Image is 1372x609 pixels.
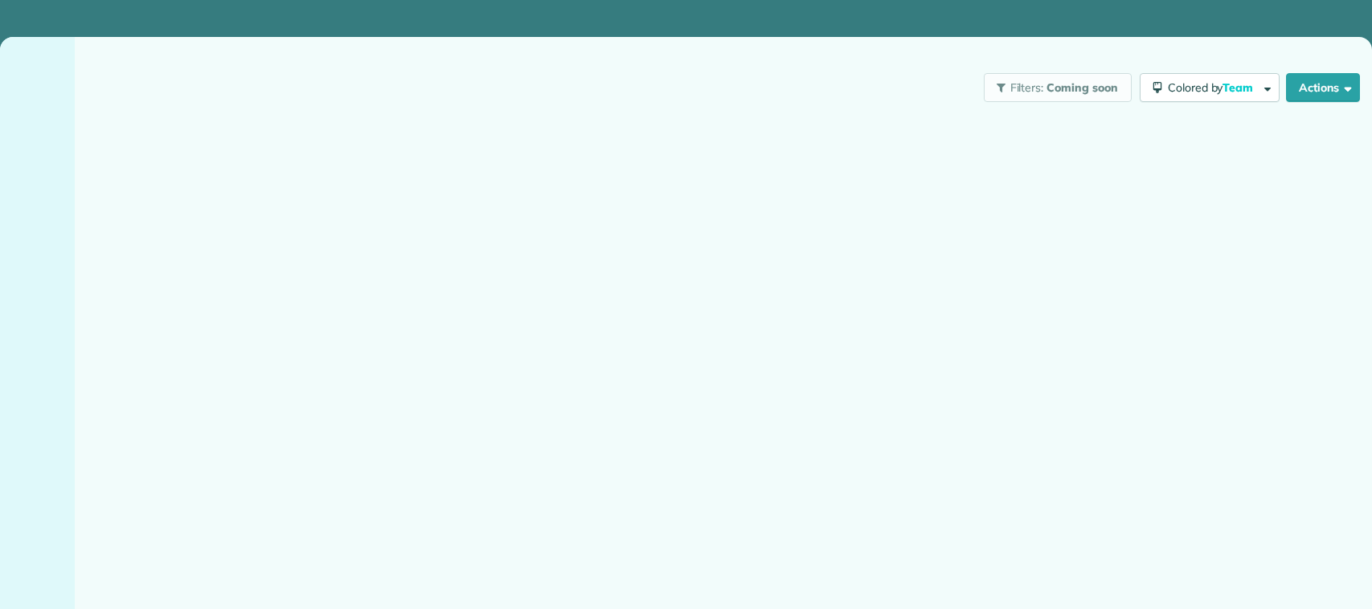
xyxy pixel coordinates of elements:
[1046,80,1119,95] span: Coming soon
[1168,80,1259,95] span: Colored by
[1140,73,1280,102] button: Colored byTeam
[1286,73,1360,102] button: Actions
[1223,80,1255,95] span: Team
[1010,80,1044,95] span: Filters:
